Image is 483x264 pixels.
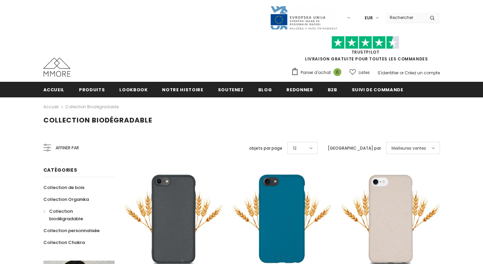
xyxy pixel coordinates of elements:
[119,82,147,97] a: Lookbook
[328,145,381,152] label: [GEOGRAPHIC_DATA] par
[43,227,100,234] span: Collection personnalisée
[400,70,404,76] span: or
[365,15,373,21] span: EUR
[43,87,65,93] span: Accueil
[43,103,59,111] a: Accueil
[351,49,380,55] a: TrustPilot
[249,145,282,152] label: objets par page
[352,82,403,97] a: Suivi de commande
[258,87,272,93] span: Blog
[43,205,107,225] a: Collection biodégradable
[405,70,440,76] a: Créez un compte
[56,144,79,152] span: Affiner par
[43,58,71,77] img: Cas MMORE
[43,184,84,191] span: Collection de bois
[328,87,337,93] span: B2B
[286,87,313,93] span: Redonner
[43,237,85,248] a: Collection Chakra
[301,69,331,76] span: Panier d'achat
[328,82,337,97] a: B2B
[119,87,147,93] span: Lookbook
[286,82,313,97] a: Redonner
[218,82,244,97] a: soutenez
[162,87,203,93] span: Notre histoire
[43,196,89,203] span: Collection Organika
[43,82,65,97] a: Accueil
[43,115,152,125] span: Collection biodégradable
[43,193,89,205] a: Collection Organika
[43,225,100,237] a: Collection personnalisée
[270,5,338,30] img: Javni Razpis
[258,82,272,97] a: Blog
[334,68,341,76] span: 0
[43,239,85,246] span: Collection Chakra
[378,70,399,76] a: S'identifier
[291,68,345,78] a: Panier d'achat 0
[349,67,370,78] a: Listes
[359,69,370,76] span: Listes
[43,182,84,193] a: Collection de bois
[270,15,338,20] a: Javni Razpis
[386,13,425,22] input: Search Site
[331,36,399,49] img: Faites confiance aux étoiles pilotes
[43,167,77,173] span: Catégories
[65,104,119,110] a: Collection biodégradable
[218,87,244,93] span: soutenez
[79,87,105,93] span: Produits
[291,39,440,62] span: LIVRAISON GRATUITE POUR TOUTES LES COMMANDES
[162,82,203,97] a: Notre histoire
[49,208,83,222] span: Collection biodégradable
[352,87,403,93] span: Suivi de commande
[79,82,105,97] a: Produits
[391,145,426,152] span: Meilleures ventes
[293,145,297,152] span: 12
